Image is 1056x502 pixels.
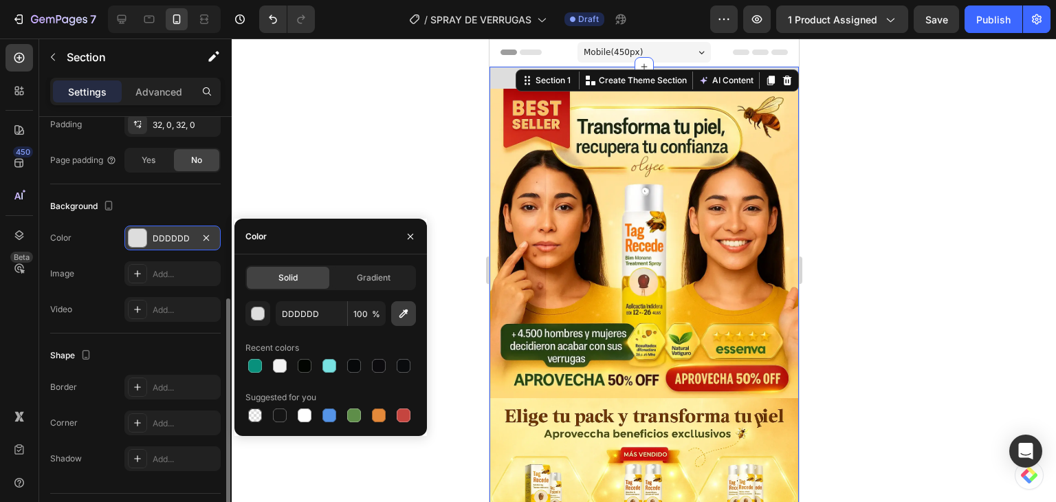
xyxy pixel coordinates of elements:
iframe: Design area [489,39,799,502]
div: Add... [153,417,217,430]
span: / [424,12,428,27]
div: Publish [976,12,1011,27]
div: Undo/Redo [259,6,315,33]
div: Add... [153,304,217,316]
p: Settings [68,85,107,99]
button: Publish [965,6,1022,33]
input: Eg: FFFFFF [276,301,347,326]
div: Corner [50,417,78,429]
div: Image [50,268,74,280]
span: Save [925,14,948,25]
span: No [191,154,202,166]
span: 1 product assigned [788,12,877,27]
div: 450 [13,146,33,157]
p: Advanced [135,85,182,99]
div: Page padding [50,154,117,166]
div: Add... [153,268,217,281]
span: SPRAY DE VERRUGAS [430,12,531,27]
span: Draft [578,13,599,25]
div: Video [50,303,72,316]
div: Recent colors [245,342,299,354]
p: 7 [90,11,96,28]
div: DDDDDD [153,232,192,245]
span: Gradient [357,272,390,284]
div: Beta [10,252,33,263]
div: Background [50,197,117,216]
div: Open Intercom Messenger [1009,435,1042,468]
span: Yes [142,154,155,166]
div: Add... [153,382,217,394]
div: Suggested for you [245,391,316,404]
div: Shadow [50,452,82,465]
button: 7 [5,6,102,33]
span: % [372,308,380,320]
span: Solid [278,272,298,284]
div: Add... [153,453,217,466]
div: Color [50,232,71,244]
div: Shape [50,347,94,365]
div: 32, 0, 32, 0 [153,119,217,131]
button: 1 product assigned [776,6,908,33]
div: Padding [50,118,82,131]
button: Save [914,6,959,33]
p: Section [67,49,179,65]
div: Color [245,230,267,243]
div: Border [50,381,77,393]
